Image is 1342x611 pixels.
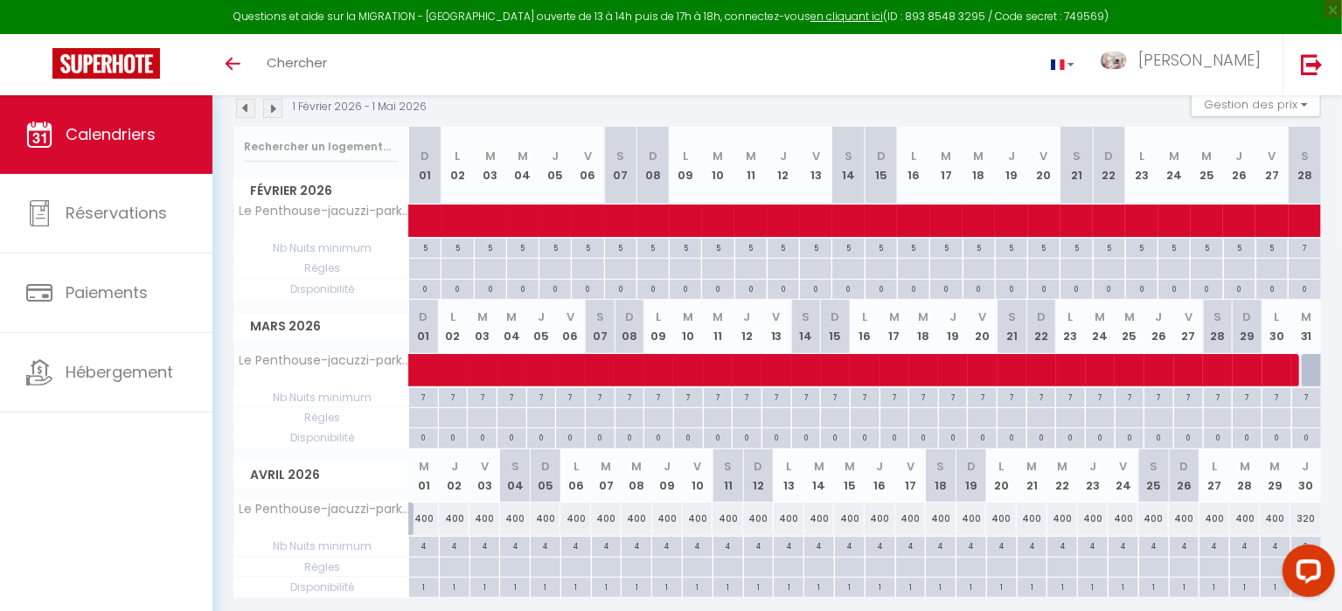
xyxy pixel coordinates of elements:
abbr: D [541,458,550,475]
div: 7 [704,388,733,405]
abbr: V [1269,148,1276,164]
div: 0 [880,428,909,445]
div: 5 [1094,239,1125,255]
abbr: D [649,148,657,164]
abbr: J [1008,148,1015,164]
th: 11 [703,300,733,353]
div: 0 [497,428,526,445]
button: Gestion des prix [1191,91,1321,117]
abbr: S [1214,309,1222,325]
a: ... [PERSON_NAME] [1088,34,1283,95]
abbr: S [845,148,852,164]
div: 0 [1116,428,1144,445]
th: 24 [1108,449,1138,503]
div: 0 [1233,428,1262,445]
div: 7 [1262,388,1291,405]
abbr: D [1243,309,1252,325]
span: Nb Nuits minimum [234,239,408,258]
th: 28 [1203,300,1233,353]
th: 05 [526,300,556,353]
th: 20 [968,300,998,353]
abbr: M [1301,309,1311,325]
div: 7 [586,388,615,405]
abbr: D [419,309,428,325]
abbr: V [481,458,489,475]
div: 0 [605,280,636,296]
div: 0 [1060,280,1092,296]
div: 0 [409,280,441,296]
div: 7 [762,388,791,405]
div: 5 [800,239,831,255]
abbr: V [978,309,986,325]
abbr: J [552,148,559,164]
th: 01 [409,300,439,353]
div: 0 [1056,428,1085,445]
th: 04 [500,449,531,503]
span: Disponibilité [234,280,408,299]
div: 0 [507,280,539,296]
th: 28 [1230,449,1261,503]
th: 11 [734,127,767,205]
div: 5 [409,239,441,255]
div: 5 [930,239,962,255]
div: 5 [1060,239,1092,255]
abbr: M [601,458,612,475]
div: 7 [527,388,556,405]
img: logout [1301,53,1323,75]
abbr: L [574,458,579,475]
abbr: L [657,309,662,325]
th: 01 [409,127,442,205]
abbr: J [451,458,458,475]
div: 5 [1191,239,1222,255]
abbr: D [877,148,886,164]
span: Le Penthouse-jacuzzi-parking-terrasse-climatisation [237,205,412,218]
div: 0 [644,428,673,445]
div: 0 [468,428,497,445]
div: 0 [733,428,761,445]
div: 7 [556,388,585,405]
th: 08 [636,127,669,205]
div: 0 [996,280,1027,296]
abbr: M [1095,309,1105,325]
span: Février 2026 [234,178,408,204]
div: 5 [637,239,669,255]
th: 27 [1199,449,1230,503]
div: 7 [1292,388,1321,405]
th: 23 [1125,127,1158,205]
abbr: S [616,148,624,164]
span: Chercher [267,53,327,72]
th: 02 [438,300,468,353]
abbr: J [744,309,751,325]
abbr: M [941,148,951,164]
abbr: V [812,148,820,164]
div: 5 [963,239,995,255]
div: 0 [768,280,799,296]
abbr: M [713,148,724,164]
th: 01 [409,449,440,503]
div: 5 [1256,239,1288,255]
div: 0 [527,428,556,445]
abbr: M [506,309,517,325]
abbr: M [683,309,693,325]
th: 17 [930,127,963,205]
div: 7 [615,388,644,405]
img: ... [1101,52,1127,69]
span: Règles [234,259,408,278]
div: 0 [556,428,585,445]
div: 0 [1086,428,1115,445]
img: Super Booking [52,48,160,79]
div: 7 [998,388,1026,405]
th: 04 [506,127,539,205]
div: 0 [1224,280,1255,296]
th: 09 [670,127,702,205]
div: 7 [1204,388,1233,405]
div: 7 [674,388,703,405]
th: 12 [743,449,774,503]
div: 5 [1126,239,1158,255]
th: 15 [865,127,897,205]
div: 5 [507,239,539,255]
div: 0 [586,428,615,445]
th: 06 [572,127,604,205]
div: 0 [572,280,603,296]
th: 26 [1169,449,1199,503]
